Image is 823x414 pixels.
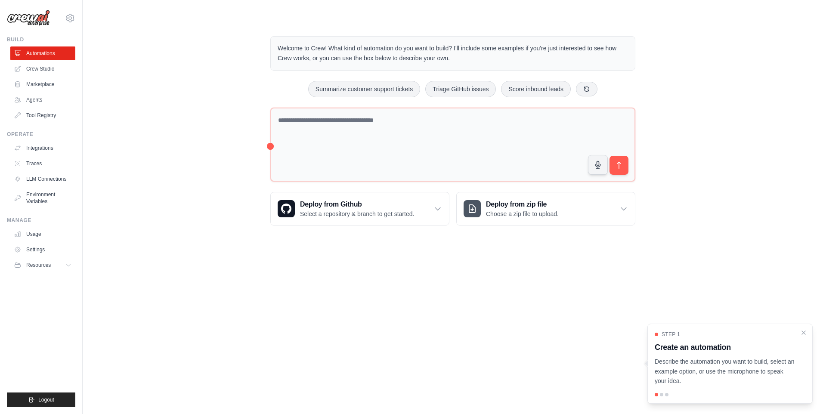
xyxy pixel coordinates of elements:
a: Traces [10,157,75,170]
a: Settings [10,243,75,256]
img: Logo [7,10,50,26]
button: Summarize customer support tickets [308,81,420,97]
button: Resources [10,258,75,272]
span: Resources [26,262,51,269]
button: Score inbound leads [501,81,571,97]
a: Environment Variables [10,188,75,208]
p: Welcome to Crew! What kind of automation do you want to build? I'll include some examples if you'... [278,43,628,63]
h3: Create an automation [655,341,795,353]
button: Triage GitHub issues [425,81,496,97]
a: Agents [10,93,75,107]
h3: Deploy from zip file [486,199,559,210]
a: Crew Studio [10,62,75,76]
button: Close walkthrough [800,329,807,336]
a: LLM Connections [10,172,75,186]
span: Logout [38,396,54,403]
a: Marketplace [10,77,75,91]
a: Integrations [10,141,75,155]
p: Describe the automation you want to build, select an example option, or use the microphone to spe... [655,357,795,386]
div: Operate [7,131,75,138]
div: Manage [7,217,75,224]
a: Usage [10,227,75,241]
a: Automations [10,46,75,60]
p: Select a repository & branch to get started. [300,210,414,218]
h3: Deploy from Github [300,199,414,210]
span: Step 1 [662,331,680,338]
p: Choose a zip file to upload. [486,210,559,218]
div: Build [7,36,75,43]
button: Logout [7,392,75,407]
a: Tool Registry [10,108,75,122]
